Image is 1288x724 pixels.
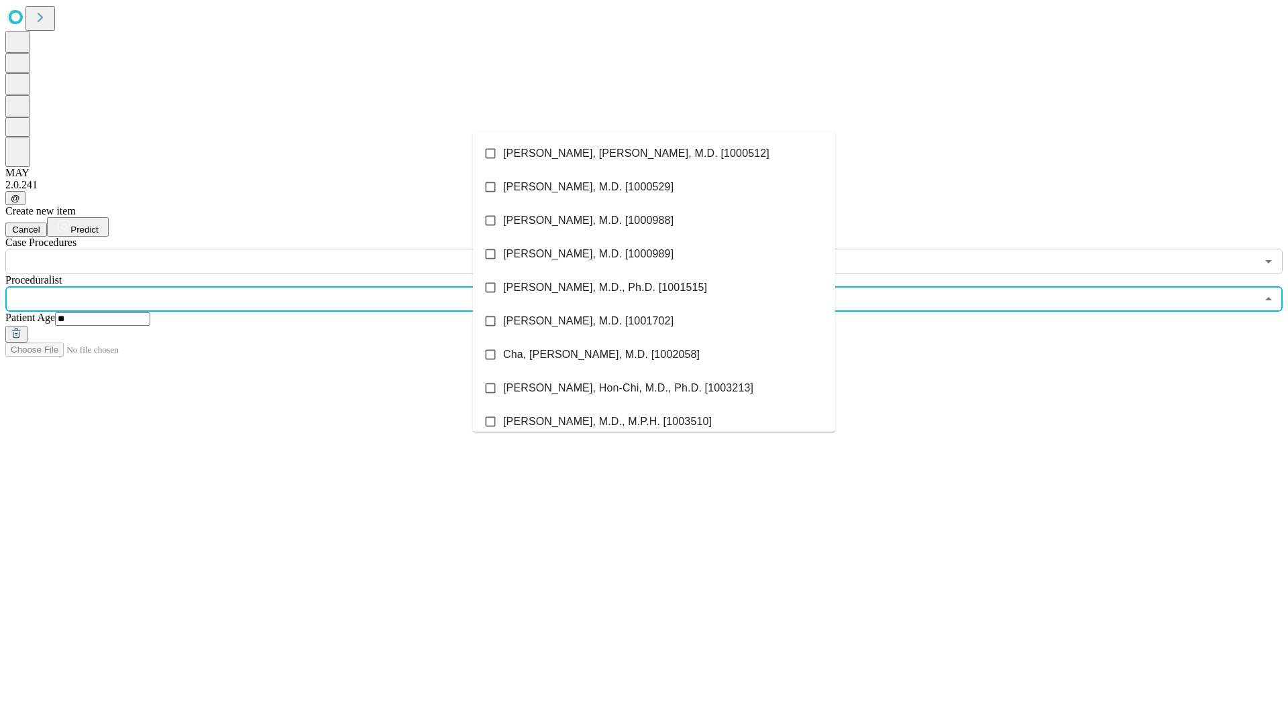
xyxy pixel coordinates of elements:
[503,347,700,363] span: Cha, [PERSON_NAME], M.D. [1002058]
[503,313,674,329] span: [PERSON_NAME], M.D. [1001702]
[5,167,1283,179] div: MAY
[5,223,47,237] button: Cancel
[503,414,712,430] span: [PERSON_NAME], M.D., M.P.H. [1003510]
[503,380,753,396] span: [PERSON_NAME], Hon-Chi, M.D., Ph.D. [1003213]
[5,205,76,217] span: Create new item
[70,225,98,235] span: Predict
[503,179,674,195] span: [PERSON_NAME], M.D. [1000529]
[11,193,20,203] span: @
[5,179,1283,191] div: 2.0.241
[5,274,62,286] span: Proceduralist
[5,191,25,205] button: @
[503,213,674,229] span: [PERSON_NAME], M.D. [1000988]
[503,280,707,296] span: [PERSON_NAME], M.D., Ph.D. [1001515]
[503,145,769,162] span: [PERSON_NAME], [PERSON_NAME], M.D. [1000512]
[1259,252,1278,271] button: Open
[5,237,76,248] span: Scheduled Procedure
[503,246,674,262] span: [PERSON_NAME], M.D. [1000989]
[47,217,109,237] button: Predict
[12,225,40,235] span: Cancel
[1259,290,1278,308] button: Close
[5,312,55,323] span: Patient Age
